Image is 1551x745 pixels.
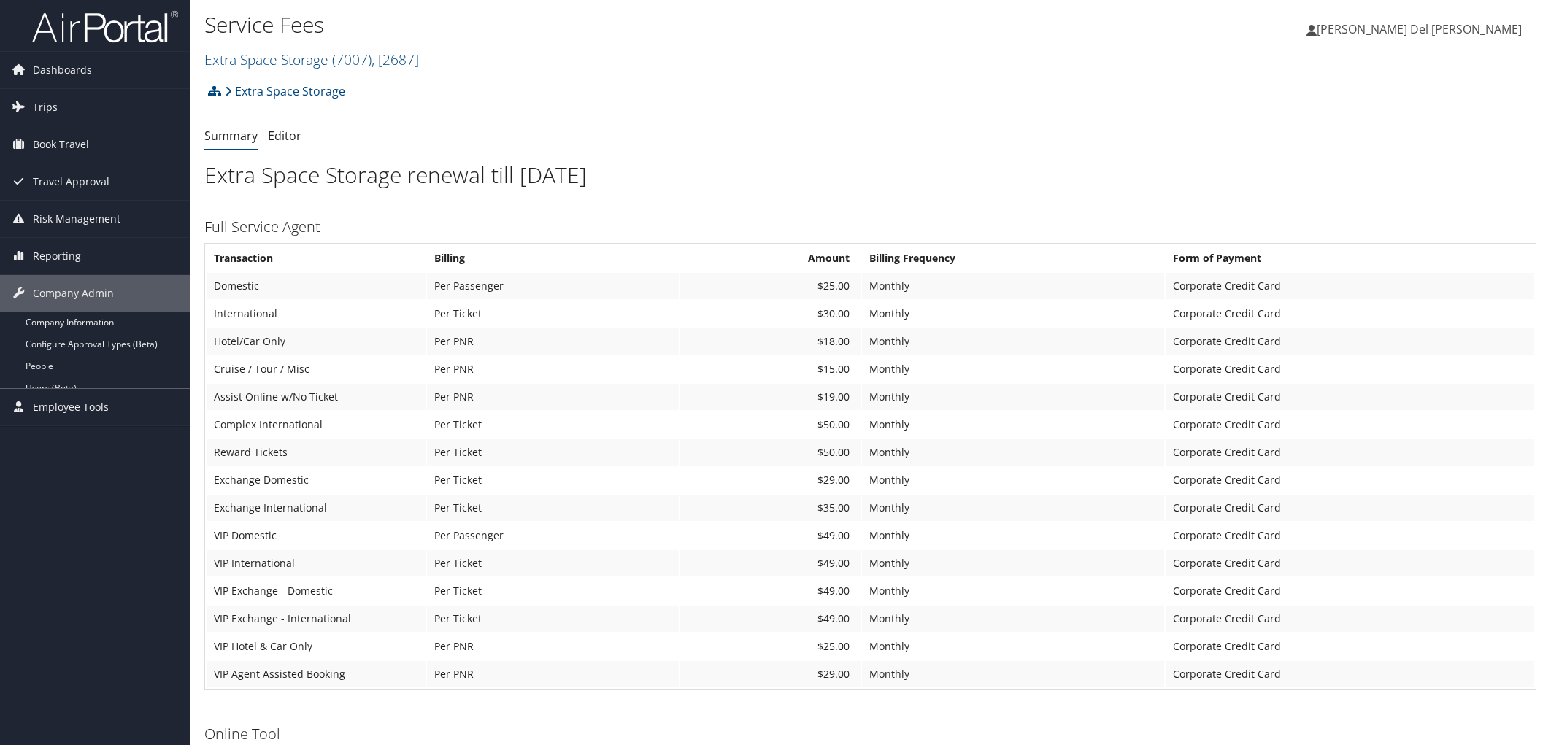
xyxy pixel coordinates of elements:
[427,495,679,521] td: Per Ticket
[1166,606,1534,632] td: Corporate Credit Card
[427,550,679,576] td: Per Ticket
[1166,384,1534,410] td: Corporate Credit Card
[1166,245,1534,271] th: Form of Payment
[862,467,1165,493] td: Monthly
[1166,550,1534,576] td: Corporate Credit Card
[204,160,1536,190] h1: Extra Space Storage renewal till [DATE]
[1166,328,1534,355] td: Corporate Credit Card
[207,467,426,493] td: Exchange Domestic
[1306,7,1536,51] a: [PERSON_NAME] Del [PERSON_NAME]
[204,9,1093,40] h1: Service Fees
[372,50,419,69] span: , [ 2687 ]
[1166,661,1534,687] td: Corporate Credit Card
[427,384,679,410] td: Per PNR
[332,50,372,69] span: ( 7007 )
[862,495,1165,521] td: Monthly
[680,328,860,355] td: $18.00
[225,77,345,106] a: Extra Space Storage
[33,238,81,274] span: Reporting
[862,522,1165,549] td: Monthly
[427,245,679,271] th: Billing
[1166,301,1534,327] td: Corporate Credit Card
[1166,273,1534,299] td: Corporate Credit Card
[427,439,679,466] td: Per Ticket
[680,467,860,493] td: $29.00
[207,606,426,632] td: VIP Exchange - International
[427,522,679,549] td: Per Passenger
[1166,578,1534,604] td: Corporate Credit Card
[207,550,426,576] td: VIP International
[427,578,679,604] td: Per Ticket
[207,384,426,410] td: Assist Online w/No Ticket
[862,606,1165,632] td: Monthly
[862,578,1165,604] td: Monthly
[862,412,1165,438] td: Monthly
[204,128,258,144] a: Summary
[680,439,860,466] td: $50.00
[207,661,426,687] td: VIP Agent Assisted Booking
[680,245,860,271] th: Amount
[33,89,58,126] span: Trips
[33,275,114,312] span: Company Admin
[427,328,679,355] td: Per PNR
[207,522,426,549] td: VIP Domestic
[33,201,120,237] span: Risk Management
[680,578,860,604] td: $49.00
[427,273,679,299] td: Per Passenger
[33,389,109,425] span: Employee Tools
[427,412,679,438] td: Per Ticket
[33,163,109,200] span: Travel Approval
[862,439,1165,466] td: Monthly
[204,50,419,69] a: Extra Space Storage
[33,126,89,163] span: Book Travel
[862,245,1165,271] th: Billing Frequency
[1166,439,1534,466] td: Corporate Credit Card
[862,661,1165,687] td: Monthly
[207,578,426,604] td: VIP Exchange - Domestic
[862,356,1165,382] td: Monthly
[1166,467,1534,493] td: Corporate Credit Card
[207,245,426,271] th: Transaction
[680,301,860,327] td: $30.00
[862,328,1165,355] td: Monthly
[1166,522,1534,549] td: Corporate Credit Card
[862,301,1165,327] td: Monthly
[680,356,860,382] td: $15.00
[207,301,426,327] td: International
[207,439,426,466] td: Reward Tickets
[1166,633,1534,660] td: Corporate Credit Card
[207,273,426,299] td: Domestic
[427,606,679,632] td: Per Ticket
[680,495,860,521] td: $35.00
[207,495,426,521] td: Exchange International
[862,273,1165,299] td: Monthly
[1166,495,1534,521] td: Corporate Credit Card
[427,633,679,660] td: Per PNR
[207,633,426,660] td: VIP Hotel & Car Only
[680,550,860,576] td: $49.00
[862,384,1165,410] td: Monthly
[862,633,1165,660] td: Monthly
[680,522,860,549] td: $49.00
[427,301,679,327] td: Per Ticket
[680,384,860,410] td: $19.00
[32,9,178,44] img: airportal-logo.png
[427,661,679,687] td: Per PNR
[268,128,301,144] a: Editor
[427,356,679,382] td: Per PNR
[680,606,860,632] td: $49.00
[862,550,1165,576] td: Monthly
[680,633,860,660] td: $25.00
[680,412,860,438] td: $50.00
[427,467,679,493] td: Per Ticket
[1166,412,1534,438] td: Corporate Credit Card
[207,356,426,382] td: Cruise / Tour / Misc
[680,661,860,687] td: $29.00
[1317,21,1522,37] span: [PERSON_NAME] Del [PERSON_NAME]
[33,52,92,88] span: Dashboards
[680,273,860,299] td: $25.00
[207,328,426,355] td: Hotel/Car Only
[204,217,1536,237] h3: Full Service Agent
[204,724,1536,744] h3: Online Tool
[1166,356,1534,382] td: Corporate Credit Card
